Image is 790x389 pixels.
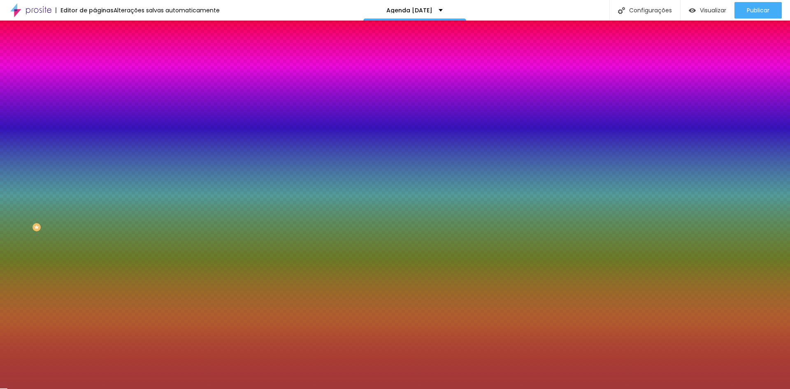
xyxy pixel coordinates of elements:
button: Visualizar [681,2,734,19]
p: Agenda [DATE] [386,7,432,13]
span: Visualizar [700,7,726,14]
button: Publicar [734,2,782,19]
div: Editor de páginas [56,7,114,13]
span: Publicar [747,7,769,14]
img: Icone [618,7,625,14]
img: view-1.svg [689,7,696,14]
div: Alterações salvas automaticamente [114,7,220,13]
